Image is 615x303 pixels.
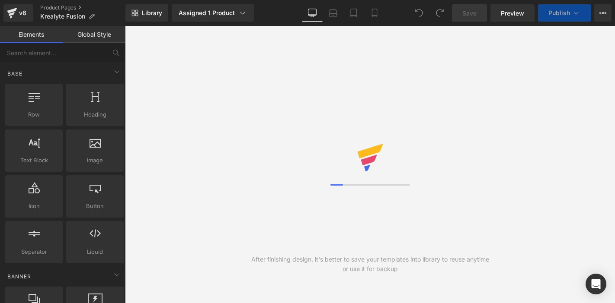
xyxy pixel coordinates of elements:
[364,4,385,22] a: Mobile
[17,7,28,19] div: v6
[69,156,121,165] span: Image
[125,4,168,22] a: New Library
[431,4,448,22] button: Redo
[548,9,570,16] span: Publish
[8,156,60,165] span: Text Block
[410,4,428,22] button: Undo
[69,110,121,119] span: Heading
[323,4,343,22] a: Laptop
[594,4,612,22] button: More
[69,247,121,256] span: Liquid
[343,4,364,22] a: Tablet
[40,13,85,20] span: Krealyte Fusion
[538,4,591,22] button: Publish
[501,9,524,18] span: Preview
[40,4,125,11] a: Product Pages
[3,4,33,22] a: v6
[490,4,535,22] a: Preview
[142,9,162,17] span: Library
[63,26,125,43] a: Global Style
[8,110,60,119] span: Row
[302,4,323,22] a: Desktop
[6,272,32,281] span: Banner
[8,202,60,211] span: Icon
[247,255,493,274] div: After finishing design, it's better to save your templates into library to reuse anytime or use i...
[586,274,606,294] div: Open Intercom Messenger
[179,9,247,17] div: Assigned 1 Product
[462,9,477,18] span: Save
[69,202,121,211] span: Button
[6,69,23,78] span: Base
[8,247,60,256] span: Separator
